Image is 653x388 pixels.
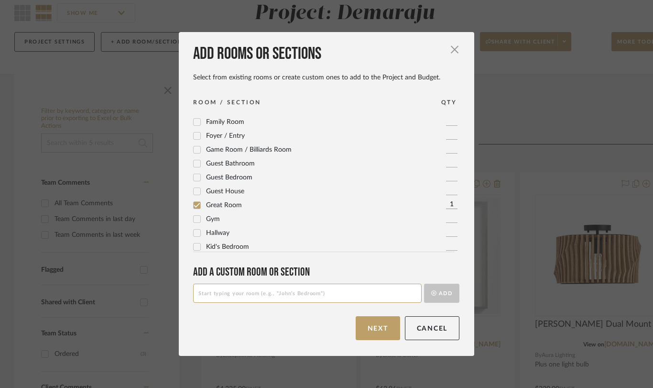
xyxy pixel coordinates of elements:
span: Guest Bathroom [206,160,255,167]
button: Next [356,316,400,340]
button: Close [445,40,464,59]
input: Start typing your room (e.g., “John’s Bedroom”) [193,284,422,303]
div: ROOM / SECTION [193,98,261,107]
span: Hallway [206,230,229,236]
button: Add [424,284,459,303]
span: Kid's Bedroom [206,244,249,250]
span: Game Room / Billiards Room [206,146,292,153]
span: Great Room [206,202,242,209]
div: Add a Custom room or Section [193,265,459,279]
div: Add rooms or sections [193,44,459,65]
span: Family Room [206,119,244,125]
div: Select from existing rooms or create custom ones to add to the Project and Budget. [193,73,459,82]
span: Gym [206,216,220,222]
span: Guest House [206,188,244,195]
span: Guest Bedroom [206,174,252,181]
span: Foyer / Entry [206,133,245,139]
div: QTY [441,98,457,107]
button: Cancel [405,316,460,340]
